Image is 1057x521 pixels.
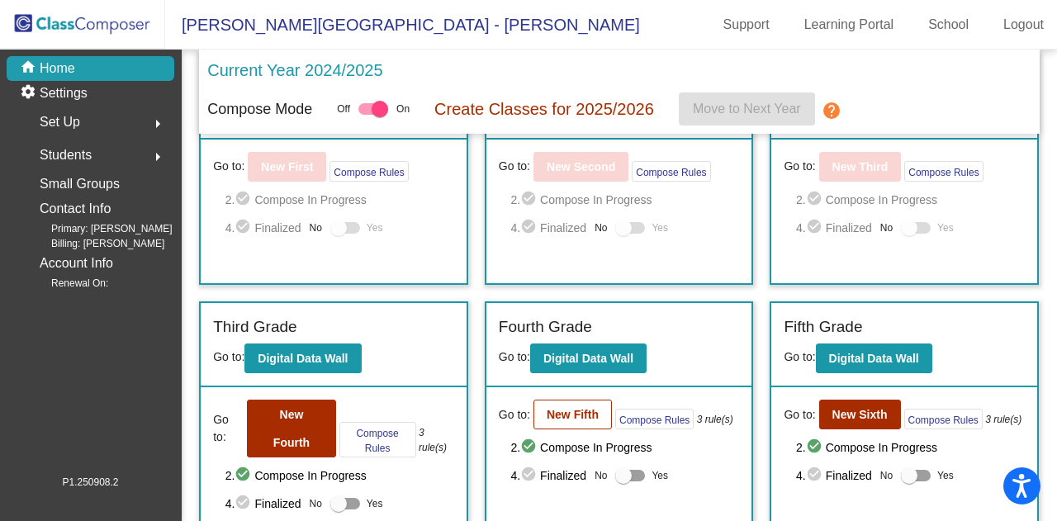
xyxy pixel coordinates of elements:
mat-icon: check_circle [235,190,254,210]
b: New Second [547,160,615,173]
span: Move to Next Year [693,102,801,116]
span: 2. Compose In Progress [796,438,1025,457]
button: Digital Data Wall [816,343,932,373]
mat-icon: check_circle [520,438,540,457]
span: 2. Compose In Progress [796,190,1025,210]
mat-icon: check_circle [520,190,540,210]
a: Learning Portal [791,12,908,38]
span: Go to: [213,158,244,175]
span: Yes [652,466,668,485]
mat-icon: arrow_right [148,114,168,134]
span: Yes [367,494,383,514]
span: Billing: [PERSON_NAME] [25,236,164,251]
span: 4. Finalized [225,218,301,238]
span: Renewal On: [25,276,108,291]
span: Yes [652,218,668,238]
span: No [880,468,893,483]
span: 4. Finalized [510,466,586,485]
p: Create Classes for 2025/2026 [434,97,654,121]
span: 2. Compose In Progress [225,190,454,210]
b: Digital Data Wall [258,352,348,365]
span: Off [337,102,350,116]
mat-icon: settings [20,83,40,103]
mat-icon: check_circle [806,438,826,457]
span: Go to: [784,406,815,424]
mat-icon: help [822,101,841,121]
i: 3 rule(s) [985,412,1021,427]
b: New Fifth [547,408,599,421]
span: No [310,496,322,511]
button: Compose Rules [904,161,983,182]
label: Fifth Grade [784,315,862,339]
b: New Fourth [273,408,310,449]
i: 3 rule(s) [419,425,454,455]
span: Set Up [40,111,80,134]
label: Fourth Grade [499,315,592,339]
button: New Second [533,152,628,182]
button: New Fourth [247,400,335,457]
span: Go to: [499,350,530,363]
b: Digital Data Wall [829,352,919,365]
span: Yes [937,218,954,238]
span: No [310,220,322,235]
mat-icon: check_circle [235,494,254,514]
button: Compose Rules [615,409,694,429]
mat-icon: check_circle [235,466,254,485]
a: School [915,12,982,38]
span: Go to: [213,350,244,363]
button: Compose Rules [329,161,408,182]
span: No [595,220,607,235]
label: Third Grade [213,315,296,339]
span: Go to: [499,158,530,175]
mat-icon: check_circle [520,466,540,485]
button: New Fifth [533,400,612,429]
p: Small Groups [40,173,120,196]
span: Primary: [PERSON_NAME] [25,221,173,236]
span: 2. Compose In Progress [510,438,739,457]
b: New Sixth [832,408,888,421]
mat-icon: check_circle [806,190,826,210]
button: Digital Data Wall [244,343,361,373]
span: 4. Finalized [225,494,301,514]
button: Compose Rules [339,422,416,457]
mat-icon: check_circle [806,218,826,238]
mat-icon: home [20,59,40,78]
p: Settings [40,83,88,103]
span: 4. Finalized [510,218,586,238]
i: 3 rule(s) [697,412,733,427]
span: Yes [937,466,954,485]
button: Compose Rules [632,161,710,182]
span: Yes [367,218,383,238]
button: Digital Data Wall [530,343,647,373]
mat-icon: check_circle [235,218,254,238]
mat-icon: check_circle [806,466,826,485]
span: No [595,468,607,483]
button: Move to Next Year [679,92,815,126]
a: Logout [990,12,1057,38]
p: Contact Info [40,197,111,220]
span: 2. Compose In Progress [510,190,739,210]
p: Compose Mode [207,98,312,121]
p: Account Info [40,252,113,275]
b: Digital Data Wall [543,352,633,365]
b: New First [261,160,313,173]
span: Go to: [213,411,244,446]
button: New First [248,152,326,182]
mat-icon: check_circle [520,218,540,238]
span: [PERSON_NAME][GEOGRAPHIC_DATA] - [PERSON_NAME] [165,12,640,38]
button: Compose Rules [904,409,983,429]
span: 4. Finalized [796,218,872,238]
span: On [396,102,410,116]
mat-icon: arrow_right [148,147,168,167]
span: No [880,220,893,235]
span: 4. Finalized [796,466,872,485]
span: Go to: [784,350,815,363]
span: Go to: [499,406,530,424]
span: Go to: [784,158,815,175]
span: Students [40,144,92,167]
p: Current Year 2024/2025 [207,58,382,83]
button: New Third [819,152,902,182]
b: New Third [832,160,889,173]
a: Support [710,12,783,38]
span: 2. Compose In Progress [225,466,454,485]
